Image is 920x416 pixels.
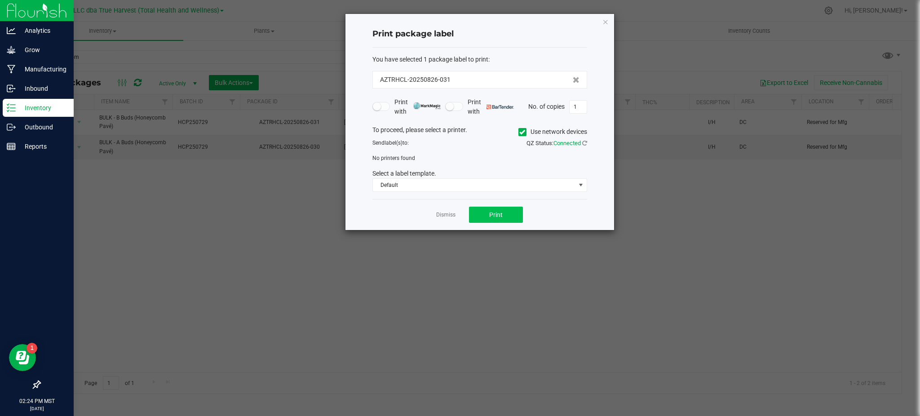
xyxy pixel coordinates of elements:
[7,65,16,74] inline-svg: Manufacturing
[528,102,565,110] span: No. of copies
[487,105,514,109] img: bartender.png
[372,55,587,64] div: :
[7,123,16,132] inline-svg: Outbound
[7,45,16,54] inline-svg: Grow
[489,211,503,218] span: Print
[385,140,402,146] span: label(s)
[7,142,16,151] inline-svg: Reports
[7,84,16,93] inline-svg: Inbound
[518,127,587,137] label: Use network devices
[372,140,409,146] span: Send to:
[16,25,70,36] p: Analytics
[469,207,523,223] button: Print
[7,103,16,112] inline-svg: Inventory
[366,125,594,139] div: To proceed, please select a printer.
[9,344,36,371] iframe: Resource center
[16,141,70,152] p: Reports
[380,75,451,84] span: AZTRHCL-20250826-031
[413,102,441,109] img: mark_magic_cybra.png
[27,343,37,354] iframe: Resource center unread badge
[16,83,70,94] p: Inbound
[366,169,594,178] div: Select a label template.
[4,397,70,405] p: 02:24 PM MST
[7,26,16,35] inline-svg: Analytics
[372,56,488,63] span: You have selected 1 package label to print
[16,44,70,55] p: Grow
[468,97,514,116] span: Print with
[4,405,70,412] p: [DATE]
[16,64,70,75] p: Manufacturing
[372,155,415,161] span: No printers found
[16,102,70,113] p: Inventory
[372,28,587,40] h4: Print package label
[394,97,441,116] span: Print with
[16,122,70,133] p: Outbound
[553,140,581,146] span: Connected
[526,140,587,146] span: QZ Status:
[373,179,575,191] span: Default
[436,211,456,219] a: Dismiss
